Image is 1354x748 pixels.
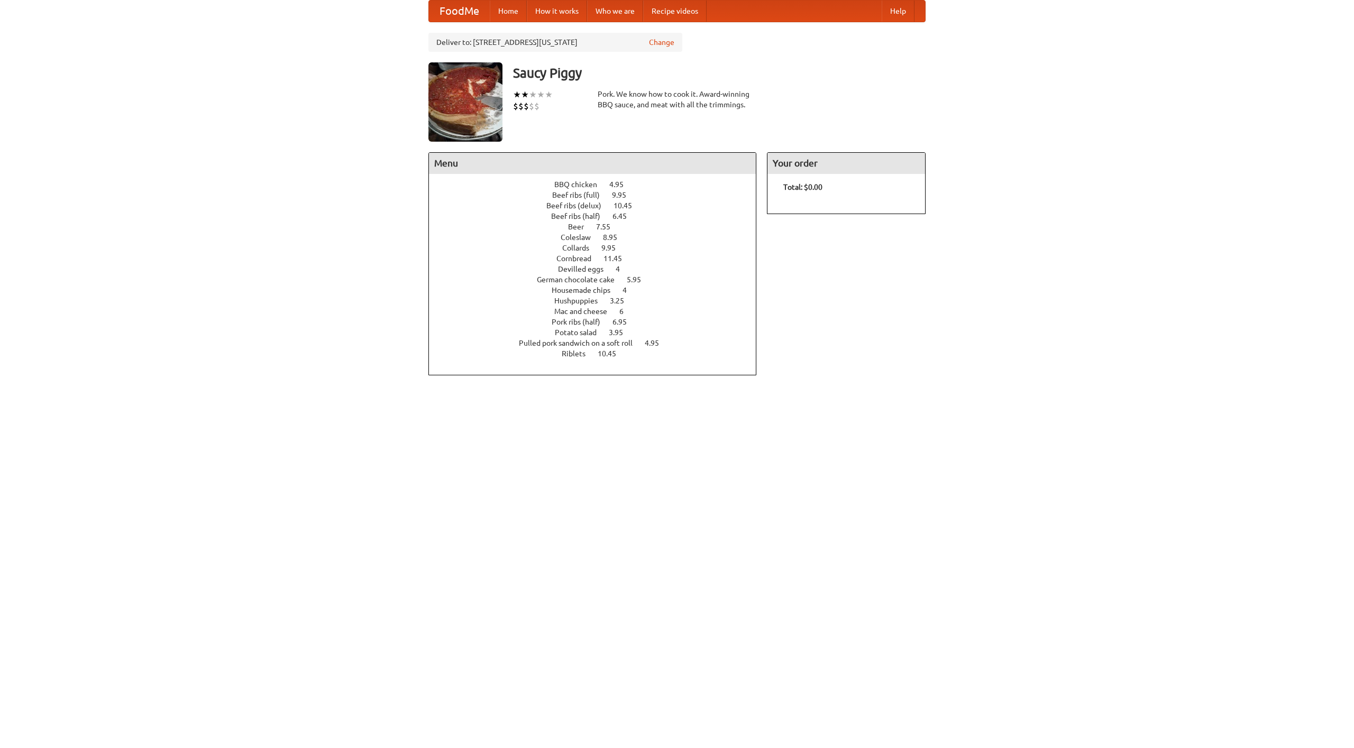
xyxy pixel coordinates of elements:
li: $ [524,100,529,112]
a: Collards 9.95 [562,244,635,252]
li: $ [534,100,539,112]
a: How it works [527,1,587,22]
a: Devilled eggs 4 [558,265,639,273]
span: Pork ribs (half) [552,318,611,326]
span: 4 [623,286,637,294]
span: Devilled eggs [558,265,614,273]
a: Beef ribs (half) 6.45 [551,212,646,220]
li: $ [518,100,524,112]
span: 7.55 [596,223,621,231]
span: 6.45 [612,212,637,220]
a: Pulled pork sandwich on a soft roll 4.95 [519,339,679,347]
span: Riblets [562,349,596,358]
span: 11.45 [603,254,633,263]
span: Coleslaw [561,233,601,242]
span: Beef ribs (full) [552,191,610,199]
span: German chocolate cake [537,275,625,284]
a: Riblets 10.45 [562,349,636,358]
span: 10.45 [614,201,643,210]
h3: Saucy Piggy [513,62,926,84]
span: 4 [616,265,630,273]
span: Hushpuppies [554,297,608,305]
span: 9.95 [612,191,637,199]
b: Total: $0.00 [783,183,822,191]
li: ★ [537,89,545,100]
li: ★ [529,89,537,100]
span: 6.95 [612,318,637,326]
a: FoodMe [429,1,490,22]
a: Help [882,1,914,22]
a: Home [490,1,527,22]
span: Beef ribs (delux) [546,201,612,210]
span: 6 [619,307,634,316]
span: 4.95 [609,180,634,189]
h4: Menu [429,153,756,174]
span: Cornbread [556,254,602,263]
span: Potato salad [555,328,607,337]
a: Mac and cheese 6 [554,307,643,316]
a: Pork ribs (half) 6.95 [552,318,646,326]
a: Recipe videos [643,1,707,22]
li: ★ [545,89,553,100]
a: Coleslaw 8.95 [561,233,637,242]
span: 5.95 [627,275,652,284]
a: Who we are [587,1,643,22]
span: 9.95 [601,244,626,252]
span: 8.95 [603,233,628,242]
span: 3.95 [609,328,634,337]
li: ★ [521,89,529,100]
a: German chocolate cake 5.95 [537,275,661,284]
div: Deliver to: [STREET_ADDRESS][US_STATE] [428,33,682,52]
span: 3.25 [610,297,635,305]
span: Collards [562,244,600,252]
li: $ [513,100,518,112]
h4: Your order [767,153,925,174]
span: BBQ chicken [554,180,608,189]
span: Housemade chips [552,286,621,294]
a: Cornbread 11.45 [556,254,642,263]
a: Housemade chips 4 [552,286,646,294]
a: Potato salad 3.95 [555,328,643,337]
a: Hushpuppies 3.25 [554,297,644,305]
li: $ [529,100,534,112]
a: Beef ribs (full) 9.95 [552,191,646,199]
img: angular.jpg [428,62,502,142]
a: Beef ribs (delux) 10.45 [546,201,652,210]
a: Beer 7.55 [568,223,630,231]
span: Beer [568,223,594,231]
span: Mac and cheese [554,307,618,316]
div: Pork. We know how to cook it. Award-winning BBQ sauce, and meat with all the trimmings. [598,89,756,110]
a: Change [649,37,674,48]
li: ★ [513,89,521,100]
span: Beef ribs (half) [551,212,611,220]
span: Pulled pork sandwich on a soft roll [519,339,643,347]
span: 10.45 [598,349,627,358]
span: 4.95 [645,339,670,347]
a: BBQ chicken 4.95 [554,180,643,189]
